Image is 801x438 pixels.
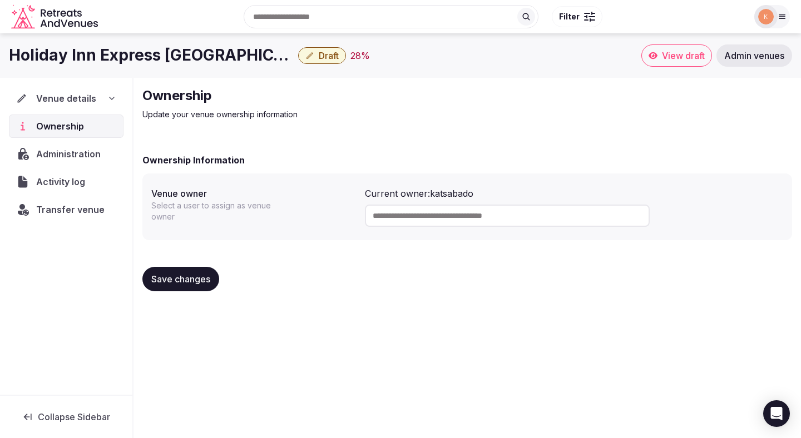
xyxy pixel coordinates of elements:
span: Draft [319,50,339,61]
span: Transfer venue [36,203,105,216]
button: Save changes [142,267,219,291]
p: Update your venue ownership information [142,109,516,120]
span: Ownership [36,120,88,133]
button: Filter [552,6,602,27]
span: Activity log [36,175,90,188]
div: 28 % [350,49,370,62]
a: Ownership [9,115,123,138]
h2: Ownership Information [142,153,245,167]
div: Current owner: katsabado [365,187,783,200]
img: katsabado [758,9,774,24]
span: Administration [36,147,105,161]
a: Activity log [9,170,123,193]
span: View draft [662,50,705,61]
a: Administration [9,142,123,166]
span: Collapse Sidebar [38,411,110,422]
button: 28% [350,49,370,62]
span: Save changes [151,273,210,285]
button: Collapse Sidebar [9,405,123,429]
span: Admin venues [724,50,784,61]
span: Filter [559,11,580,22]
div: Open Intercom Messenger [763,400,790,427]
button: Draft [298,47,346,64]
span: Venue details [36,92,96,105]
button: Transfer venue [9,198,123,221]
h1: Holiday Inn Express [GEOGRAPHIC_DATA] Southbank by IHG [9,44,294,66]
a: Admin venues [716,44,792,67]
p: Select a user to assign as venue owner [151,200,294,222]
a: Visit the homepage [11,4,100,29]
label: Venue owner [151,189,356,198]
a: View draft [641,44,712,67]
h2: Ownership [142,87,516,104]
svg: Retreats and Venues company logo [11,4,100,29]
